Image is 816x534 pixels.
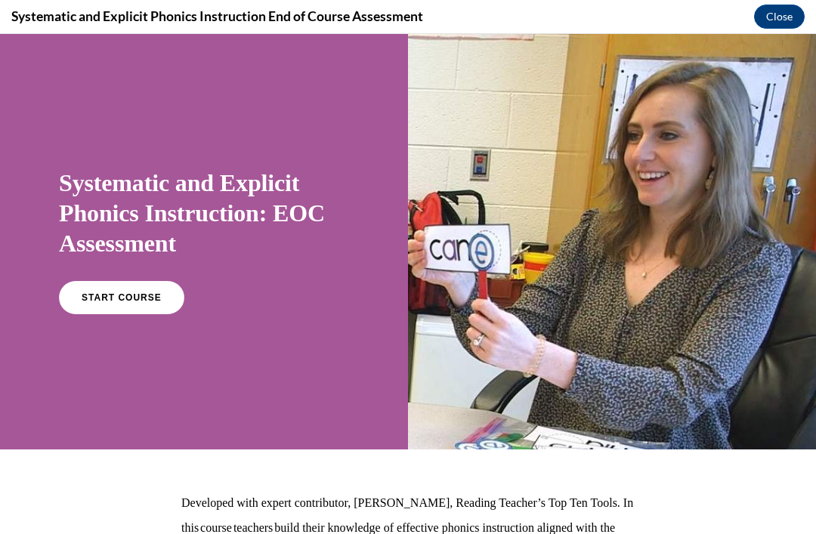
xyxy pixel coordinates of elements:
h4: Systematic and Explicit Phonics Instruction End of Course Assessment [11,7,423,26]
a: START COURSE [59,247,184,280]
button: Close [754,5,805,29]
h1: Systematic and Explicit Phonics Instruction: EOC Assessment [59,134,349,224]
span: START COURSE [82,258,162,269]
